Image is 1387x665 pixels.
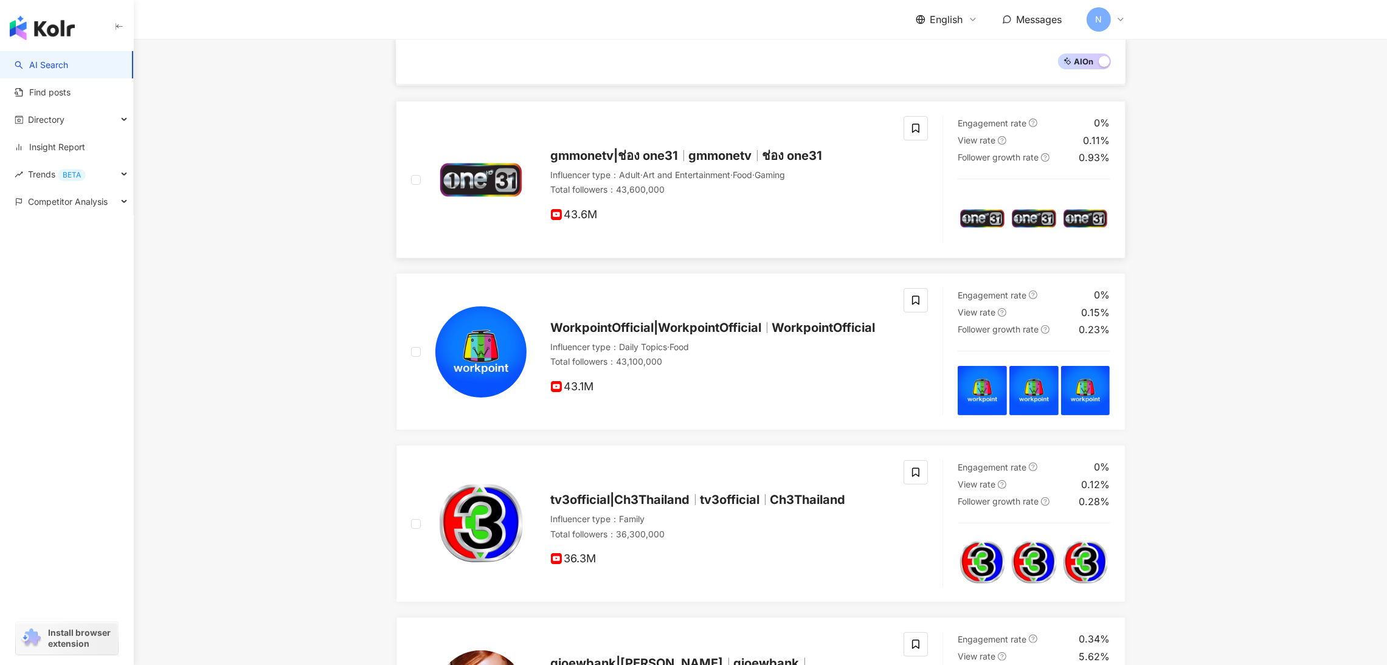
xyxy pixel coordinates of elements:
span: Engagement rate [958,290,1026,300]
img: post-image [1061,194,1110,243]
span: gmmonetv|ช่อง one31 [551,148,679,163]
span: WorkpointOfficial|WorkpointOfficial [551,320,762,335]
div: 0% [1095,288,1110,301]
div: BETA [58,169,86,181]
img: post-image [1009,538,1059,587]
img: post-image [958,194,1007,243]
img: chrome extension [19,629,43,648]
span: Directory [28,106,64,133]
img: post-image [1009,194,1059,243]
img: post-image [958,366,1007,415]
span: · [668,342,670,352]
div: 0.23% [1079,323,1110,336]
div: 0.34% [1079,632,1110,646]
a: KOL Avatartv3official|Ch3Thailandtv3officialCh3ThailandInfluencer type：FamilyTotal followers：36,3... [396,445,1126,602]
span: question-circle [1041,325,1050,334]
span: Follower growth rate [958,324,1039,334]
span: 36.3M [551,553,597,565]
span: tv3official [700,492,760,507]
a: chrome extensionInstall browser extension [16,622,118,655]
span: question-circle [998,480,1006,489]
img: logo [10,16,75,40]
div: 0% [1095,116,1110,129]
span: rise [15,170,23,179]
span: question-circle [998,652,1006,661]
div: Influencer type ： [551,341,890,353]
span: question-circle [998,308,1006,317]
a: searchAI Search [15,59,68,71]
img: KOL Avatar [435,134,527,226]
div: 0.12% [1082,478,1110,491]
span: Engagement rate [958,634,1026,644]
div: 0.28% [1079,495,1110,508]
span: ช่อง one31 [763,148,823,163]
span: · [731,170,733,180]
img: post-image [1009,366,1059,415]
a: Find posts [15,86,71,98]
div: Total followers ： 36,300,000 [551,528,890,540]
span: · [753,170,755,180]
a: KOL Avatargmmonetv|ช่อง one31gmmonetvช่อง one31Influencer type：Adult·Art and Entertainment·Food·G... [396,101,1126,258]
div: 0.11% [1084,134,1110,147]
img: post-image [1061,538,1110,587]
div: Total followers ： 43,600,000 [551,184,890,196]
span: View rate [958,135,995,145]
span: Food [733,170,753,180]
span: tv3official|Ch3Thailand [551,492,690,507]
div: Influencer type ： [551,513,890,525]
span: question-circle [998,136,1006,145]
span: Competitor Analysis [28,188,108,215]
a: KOL AvatarWorkpointOfficial|WorkpointOfficialWorkpointOfficialInfluencer type：Daily Topics·FoodTo... [396,273,1126,430]
span: Family [620,514,645,524]
span: English [930,13,963,26]
span: question-circle [1041,497,1050,506]
span: Engagement rate [958,462,1026,472]
span: Engagement rate [958,118,1026,128]
div: Total followers ： 43,100,000 [551,356,890,368]
img: post-image [958,538,1007,587]
div: 5.62% [1079,650,1110,663]
div: 0.93% [1079,151,1110,164]
span: Art and Entertainment [643,170,731,180]
img: KOL Avatar [435,306,527,398]
span: View rate [958,479,995,489]
div: 0.15% [1082,306,1110,319]
img: post-image [1061,366,1110,415]
span: Food [670,342,690,352]
span: 43.6M [551,208,598,221]
span: Install browser extension [48,627,114,649]
a: Insight Report [15,141,85,153]
span: 43.1M [551,381,594,393]
span: Follower growth rate [958,496,1039,506]
span: Ch3Thailand [770,492,846,507]
span: Messages [1017,13,1062,26]
div: 0% [1095,460,1110,474]
span: question-circle [1029,119,1037,127]
span: Gaming [755,170,786,180]
span: View rate [958,307,995,317]
div: Influencer type ： [551,169,890,181]
img: KOL Avatar [435,478,527,570]
span: question-circle [1041,153,1050,162]
span: question-circle [1029,463,1037,471]
span: gmmonetv [689,148,752,163]
span: WorkpointOfficial [772,320,876,335]
span: Follower growth rate [958,152,1039,162]
span: question-circle [1029,635,1037,643]
span: N [1095,13,1102,26]
span: · [641,170,643,180]
span: Daily Topics [620,342,668,352]
span: Adult [620,170,641,180]
span: View rate [958,651,995,661]
span: Trends [28,160,86,188]
span: question-circle [1029,291,1037,299]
